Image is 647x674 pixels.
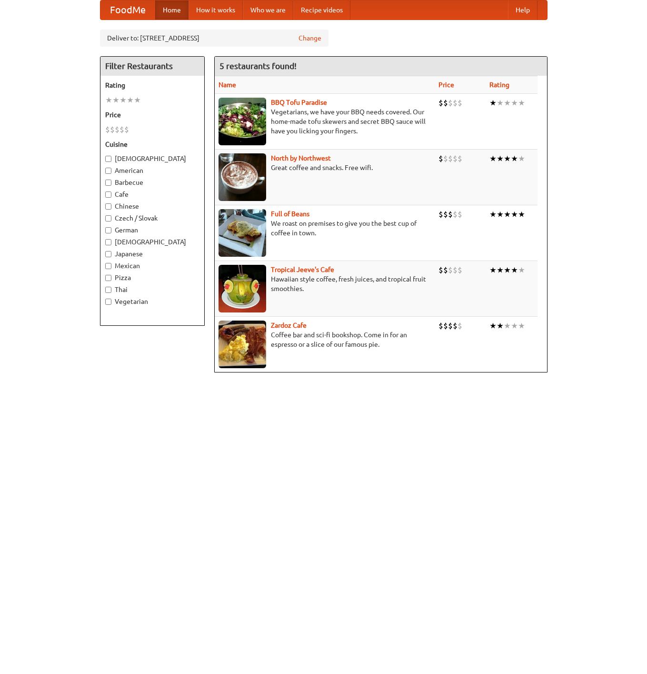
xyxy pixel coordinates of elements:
p: Hawaiian style coffee, fresh juices, and tropical fruit smoothies. [219,274,431,293]
li: $ [448,265,453,275]
li: $ [438,321,443,331]
b: Full of Beans [271,210,309,218]
li: $ [438,209,443,220]
li: ★ [511,321,518,331]
li: $ [448,321,453,331]
li: ★ [112,95,119,105]
img: zardoz.jpg [219,321,266,368]
input: Barbecue [105,180,111,186]
li: $ [119,124,124,135]
a: FoodMe [100,0,155,20]
a: Zardoz Cafe [271,322,307,329]
li: $ [453,265,458,275]
li: $ [443,98,448,108]
a: Tropical Jeeve's Cafe [271,266,334,273]
li: ★ [489,209,497,220]
a: Home [155,0,189,20]
label: German [105,225,199,235]
li: ★ [134,95,141,105]
li: $ [105,124,110,135]
li: ★ [119,95,127,105]
li: ★ [518,98,525,108]
li: $ [453,209,458,220]
li: $ [438,153,443,164]
li: ★ [511,265,518,275]
input: American [105,168,111,174]
p: Great coffee and snacks. Free wifi. [219,163,431,172]
li: $ [443,153,448,164]
img: jeeves.jpg [219,265,266,312]
li: ★ [497,153,504,164]
div: Deliver to: [STREET_ADDRESS] [100,30,328,47]
label: Czech / Slovak [105,213,199,223]
p: Vegetarians, we have your BBQ needs covered. Our home-made tofu skewers and secret BBQ sauce will... [219,107,431,136]
input: [DEMOGRAPHIC_DATA] [105,156,111,162]
li: ★ [504,321,511,331]
h5: Cuisine [105,140,199,149]
li: ★ [489,153,497,164]
li: ★ [127,95,134,105]
p: Coffee bar and sci-fi bookshop. Come in for an espresso or a slice of our famous pie. [219,330,431,349]
li: $ [443,321,448,331]
li: ★ [511,98,518,108]
li: $ [458,98,462,108]
label: [DEMOGRAPHIC_DATA] [105,237,199,247]
li: $ [453,153,458,164]
li: ★ [489,321,497,331]
li: $ [458,321,462,331]
li: ★ [518,153,525,164]
label: [DEMOGRAPHIC_DATA] [105,154,199,163]
a: Price [438,81,454,89]
li: $ [458,265,462,275]
li: ★ [518,321,525,331]
input: German [105,227,111,233]
li: $ [448,153,453,164]
li: $ [438,98,443,108]
label: Japanese [105,249,199,259]
li: ★ [497,265,504,275]
input: Pizza [105,275,111,281]
a: BBQ Tofu Paradise [271,99,327,106]
li: ★ [511,209,518,220]
h5: Price [105,110,199,120]
input: Chinese [105,203,111,210]
li: $ [448,209,453,220]
input: Thai [105,287,111,293]
li: $ [458,209,462,220]
a: Name [219,81,236,89]
li: $ [110,124,115,135]
input: Cafe [105,191,111,198]
li: $ [458,153,462,164]
label: Vegetarian [105,297,199,306]
li: ★ [105,95,112,105]
li: $ [115,124,119,135]
label: Cafe [105,190,199,199]
li: ★ [511,153,518,164]
li: $ [453,98,458,108]
a: Recipe videos [293,0,350,20]
li: $ [438,265,443,275]
p: We roast on premises to give you the best cup of coffee in town. [219,219,431,238]
h4: Filter Restaurants [100,57,204,76]
li: $ [443,265,448,275]
li: $ [124,124,129,135]
input: Japanese [105,251,111,257]
a: Who we are [243,0,293,20]
input: Vegetarian [105,299,111,305]
b: North by Northwest [271,154,331,162]
label: American [105,166,199,175]
li: ★ [489,98,497,108]
li: ★ [497,321,504,331]
a: Change [299,33,321,43]
li: ★ [504,153,511,164]
ng-pluralize: 5 restaurants found! [219,61,297,70]
label: Mexican [105,261,199,271]
li: $ [453,321,458,331]
a: Help [508,0,538,20]
li: ★ [504,209,511,220]
img: beans.jpg [219,209,266,257]
label: Thai [105,285,199,294]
